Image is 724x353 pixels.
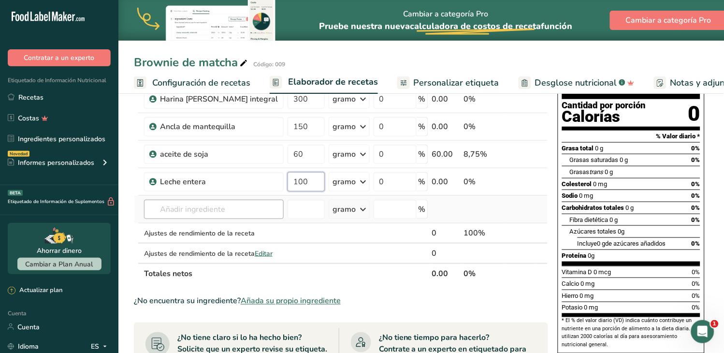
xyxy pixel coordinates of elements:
[24,53,95,62] font: Contratar a un experto
[19,286,62,294] font: Actualizar plan
[379,333,490,343] font: ¿No tiene tiempo para hacerlo?
[241,296,341,307] font: Añada su propio ingrediente
[432,176,449,187] font: 0.00
[160,176,206,187] font: Leche entera
[562,280,579,287] font: Calcio
[160,94,278,104] font: Harina [PERSON_NAME] integral
[17,258,101,270] button: Cambiar a Plan Anual
[177,333,302,343] font: ¿No tiene claro si lo ha hecho bien?
[579,192,594,199] font: 0 mg
[692,304,700,311] font: 0%
[8,76,106,84] font: Etiquetado de Información Nutricional
[17,323,40,332] font: Cuenta
[597,240,606,247] font: 0 g
[692,192,700,199] font: 0%
[464,94,476,104] font: 0%
[432,94,449,104] font: 0.00
[432,248,437,259] font: 0
[432,228,437,238] font: 0
[144,200,284,219] input: Añadir ingrediente
[588,252,595,259] font: 0g
[590,168,604,176] font: trans
[37,246,82,255] font: Ahorrar dinero
[692,240,700,247] font: 0%
[18,158,94,167] font: Informes personalizados
[144,229,255,238] font: Ajustes de rendimiento de la receta
[134,72,250,94] a: Configuración de recetas
[562,318,698,348] font: * El % del valor diario (VD) indica cuánto contribuye un nutriente en una porción de alimento a l...
[144,268,192,279] font: Totales netos
[626,15,711,26] font: Cambiar a categoría Pro
[397,72,499,94] a: Personalizar etiqueta
[692,292,700,299] font: 0%
[432,149,453,160] font: 60.00
[595,145,604,152] font: 0 g
[570,228,617,235] font: Azúcares totales
[594,180,608,188] font: 0 mg
[541,20,573,32] font: función
[610,216,618,223] font: 0 g
[464,268,476,279] font: 0%
[464,121,476,132] font: 0%
[414,77,499,88] font: Personalizar etiqueta
[584,304,598,311] font: 0 mg
[562,180,592,188] font: Colesterol
[581,280,595,287] font: 0 mg
[562,100,646,111] font: Cantidad por porción
[620,156,628,163] font: 0 g
[403,9,489,19] font: Cambiar a categoría Pro
[580,292,594,299] font: 0 mg
[8,309,26,317] font: Cuenta
[144,249,255,258] font: Ajustes de rendimiento de la receta
[255,249,273,258] font: Editar
[152,77,250,88] font: Configuración de recetas
[333,204,356,215] font: gramo
[692,280,700,287] font: 0%
[692,180,700,188] font: 0%
[333,121,356,132] font: gramo
[288,76,378,88] font: Elaborador de recetas
[160,149,208,160] font: aceite de soja
[26,260,93,269] font: Cambiar a Plan Anual
[692,156,700,163] font: 0%
[18,134,105,144] font: Ingredientes personalizados
[464,149,488,160] font: 8,75%
[10,151,28,157] font: Novedad
[432,268,449,279] font: 0.00
[692,268,700,276] font: 0%
[691,320,714,343] iframe: Chat en vivo de Intercom
[692,204,700,211] font: 0%
[535,77,617,88] font: Desglose nutricional
[570,168,590,176] font: Grasas
[692,145,700,152] font: 0%
[713,321,717,327] font: 1
[18,114,39,123] font: Costas
[134,55,238,70] font: Brownie de matcha
[432,121,449,132] font: 0.00
[91,342,99,351] font: ES
[134,296,241,307] font: ¿No encuentra su ingrediente?
[8,198,104,205] font: Etiquetado de Información de Suplementos
[570,156,619,163] font: Grasas saturadas
[688,101,700,126] font: 0
[270,71,378,94] a: Elaborador de recetas
[464,228,486,238] font: 100%
[519,72,635,94] a: Desglose nutricional
[319,20,410,32] font: Pruebe nuestra nueva
[594,268,611,276] font: 0 mcg
[8,49,111,66] button: Contratar a un experto
[253,60,285,68] font: Código: 009
[562,304,583,311] font: Potasio
[333,94,356,104] font: gramo
[692,216,700,223] font: 0%
[656,132,700,140] font: % Valor diario *
[18,93,43,102] font: Recetas
[160,121,235,132] font: Ancla de mantequilla
[410,20,541,32] font: calculadora de costos de receta
[333,149,356,160] font: gramo
[18,342,39,351] font: Idioma
[562,107,621,126] font: Calorías
[618,228,625,235] font: 0g
[626,204,634,211] font: 0 g
[606,240,666,247] font: de azúcares añadidos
